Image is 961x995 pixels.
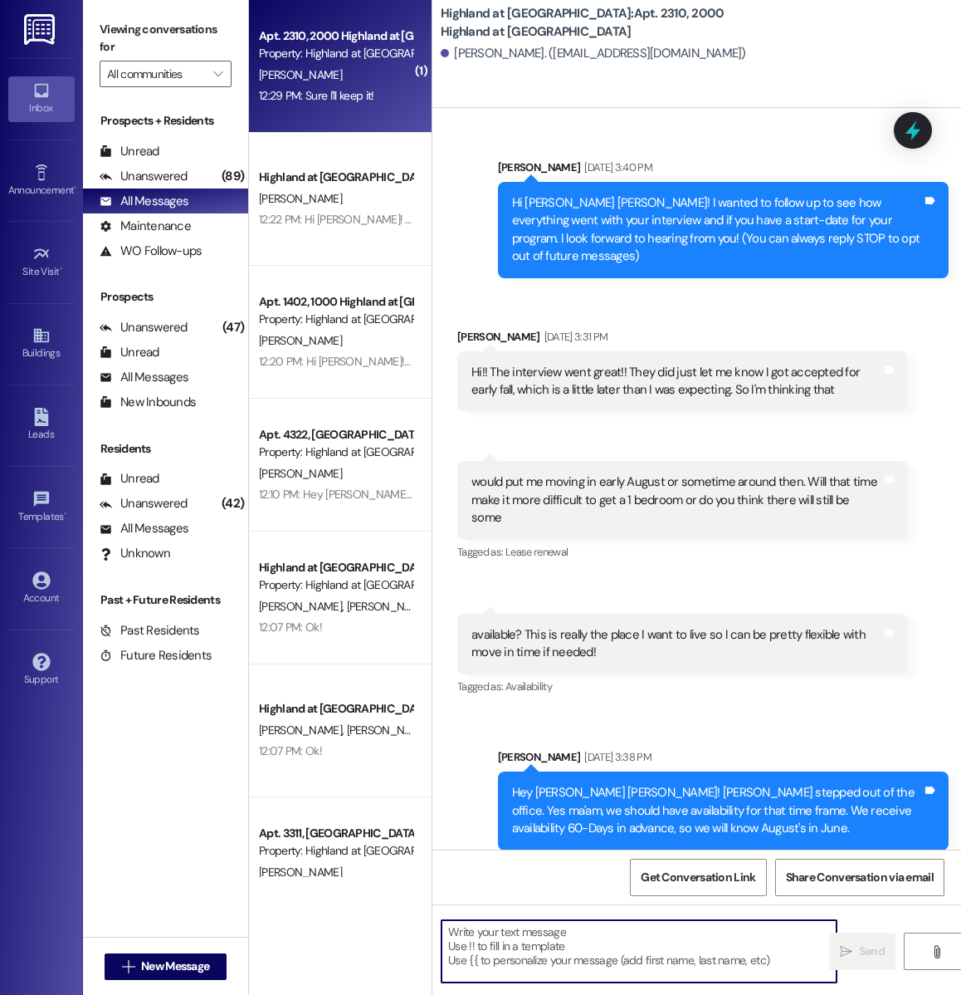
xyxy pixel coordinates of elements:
span: [PERSON_NAME] [259,723,347,738]
span: Get Conversation Link [641,869,755,886]
a: Buildings [8,321,75,366]
i:  [930,945,943,958]
button: New Message [105,953,227,980]
div: Future Residents [100,647,212,664]
div: Unknown [100,545,170,562]
img: ResiDesk Logo [24,14,58,45]
div: Unread [100,344,159,361]
div: (47) [218,315,248,341]
label: Viewing conversations for [100,17,232,61]
i:  [840,945,852,958]
i:  [122,960,134,973]
a: Site Visit • [8,240,75,285]
div: Property: Highland at [GEOGRAPHIC_DATA] [259,842,412,860]
div: 12:07 PM: Ok! [259,620,322,635]
div: All Messages [100,193,188,210]
div: Property: Highland at [GEOGRAPHIC_DATA] [259,45,412,62]
div: Prospects [83,288,248,306]
div: 12:07 PM: Ok! [259,743,322,758]
div: Hi!! The interview went great!! They did just let me know I got accepted for early fall, which is... [471,364,881,399]
button: Share Conversation via email [775,859,944,896]
a: Templates • [8,485,75,530]
div: Highland at [GEOGRAPHIC_DATA] [259,700,412,718]
div: WO Follow-ups [100,243,202,260]
span: [PERSON_NAME] [259,333,342,348]
span: [PERSON_NAME] [259,67,342,82]
div: Unread [100,470,159,488]
div: Unanswered [100,495,188,512]
div: Tagged as: [457,540,908,564]
span: [PERSON_NAME] [347,599,430,614]
div: 12:29 PM: Sure I'll keep it! [259,88,373,103]
div: would put me moving in early August or sometime around then. Will that time make it more difficul... [471,473,881,527]
span: [PERSON_NAME] [259,466,342,481]
div: All Messages [100,520,188,537]
div: Maintenance [100,218,191,235]
div: Past Residents [100,622,200,640]
button: Send [829,933,895,970]
i:  [213,67,222,81]
span: Availability [505,679,552,694]
a: Account [8,566,75,611]
div: Residents [83,440,248,458]
div: (42) [217,491,248,517]
div: [DATE] 3:31 PM [540,328,608,346]
span: Share Conversation via email [786,869,934,886]
span: [PERSON_NAME] [259,191,342,206]
div: Highland at [GEOGRAPHIC_DATA] [259,169,412,186]
div: Tagged as: [457,674,908,698]
div: [PERSON_NAME] [457,328,908,351]
div: available? This is really the place I want to live so I can be pretty flexible with move in time ... [471,626,881,662]
div: [PERSON_NAME] [498,748,949,772]
span: • [64,508,66,520]
span: • [60,263,62,275]
div: New Inbounds [100,394,196,411]
b: Highland at [GEOGRAPHIC_DATA]: Apt. 2310, 2000 Highland at [GEOGRAPHIC_DATA] [441,5,773,41]
div: Apt. 3311, [GEOGRAPHIC_DATA] at [GEOGRAPHIC_DATA] [259,825,412,842]
div: Hi [PERSON_NAME] [PERSON_NAME]! I wanted to follow up to see how everything went with your interv... [512,194,922,266]
div: Unread [100,143,159,160]
div: Property: Highland at [GEOGRAPHIC_DATA] [259,576,412,594]
a: Support [8,648,75,693]
div: Hey [PERSON_NAME] [PERSON_NAME]! [PERSON_NAME] stepped out of the office. Yes ma'am, we should ha... [512,784,922,837]
span: [PERSON_NAME] [259,599,347,614]
div: [PERSON_NAME] [498,159,949,182]
a: Leads [8,403,75,448]
div: (89) [217,164,248,189]
div: Apt. 4322, [GEOGRAPHIC_DATA] at [GEOGRAPHIC_DATA] [259,426,412,444]
div: Apt. 2310, 2000 Highland at [GEOGRAPHIC_DATA] [259,27,412,45]
div: Apt. 1402, 1000 Highland at [GEOGRAPHIC_DATA] [259,293,412,311]
div: [DATE] 3:40 PM [580,159,652,176]
div: [DATE] 3:38 PM [580,748,651,766]
div: Prospects + Residents [83,112,248,130]
span: Send [859,943,885,960]
span: [PERSON_NAME] [347,723,430,738]
div: [PERSON_NAME]. ([EMAIL_ADDRESS][DOMAIN_NAME]) [441,45,746,62]
span: Lease renewal [505,545,568,559]
div: Unanswered [100,168,188,185]
a: Inbox [8,76,75,121]
div: Past + Future Residents [83,591,248,609]
span: • [74,182,76,194]
span: New Message [141,958,209,975]
div: Highland at [GEOGRAPHIC_DATA] [259,559,412,576]
div: Unanswered [100,319,188,336]
div: All Messages [100,369,188,386]
div: Property: Highland at [GEOGRAPHIC_DATA] [259,311,412,328]
button: Get Conversation Link [630,859,766,896]
input: All communities [107,61,205,87]
div: Property: Highland at [GEOGRAPHIC_DATA] [259,444,412,461]
span: [PERSON_NAME] [259,865,342,880]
